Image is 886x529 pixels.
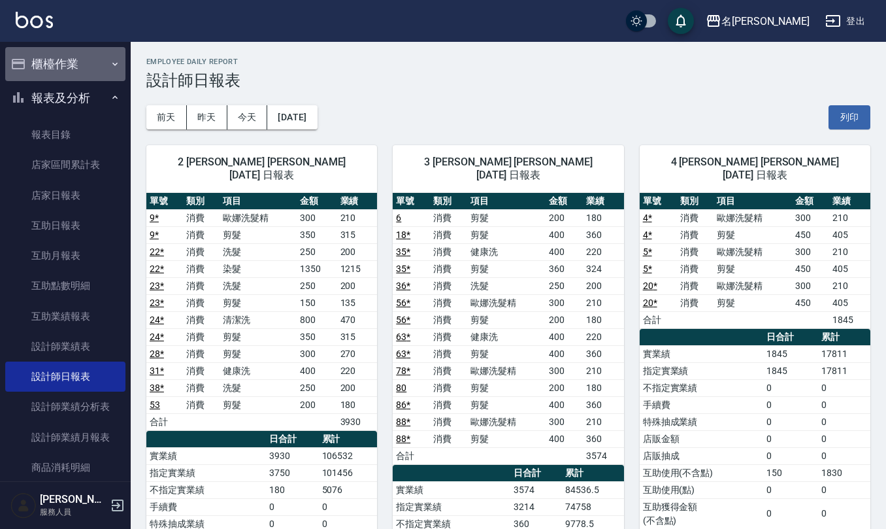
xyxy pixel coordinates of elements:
td: 消費 [430,413,467,430]
td: 歐娜洗髮精 [714,209,792,226]
td: 不指定實業績 [146,481,266,498]
td: 消費 [183,362,220,379]
td: 200 [297,396,337,413]
td: 消費 [430,430,467,447]
td: 剪髮 [467,345,546,362]
td: 消費 [430,260,467,277]
td: 歐娜洗髮精 [467,294,546,311]
td: 剪髮 [467,209,546,226]
td: 消費 [183,396,220,413]
td: 250 [297,277,337,294]
td: 剪髮 [714,260,792,277]
td: 200 [337,243,378,260]
td: 消費 [430,379,467,396]
td: 0 [818,430,870,447]
th: 金額 [297,193,337,210]
td: 210 [583,362,624,379]
td: 消費 [430,311,467,328]
td: 400 [546,243,583,260]
td: 200 [337,379,378,396]
td: 歐娜洗髮精 [467,413,546,430]
td: 315 [337,328,378,345]
td: 324 [583,260,624,277]
td: 合計 [640,311,677,328]
td: 店販抽成 [640,447,764,464]
th: 項目 [220,193,297,210]
th: 金額 [546,193,583,210]
th: 累計 [818,329,870,346]
a: 互助業績報表 [5,301,125,332]
td: 剪髮 [220,226,297,243]
a: 商品消耗明細 [5,452,125,483]
td: 0 [818,481,870,498]
td: 3930 [337,413,378,430]
td: 450 [792,226,829,243]
img: Logo [16,12,53,28]
th: 業績 [583,193,624,210]
td: 250 [297,379,337,396]
td: 3574 [583,447,624,464]
td: 150 [763,464,818,481]
td: 互助獲得金額 (不含點) [640,498,764,529]
td: 剪髮 [467,430,546,447]
td: 0 [763,379,818,396]
h3: 設計師日報表 [146,71,870,90]
span: 2 [PERSON_NAME] [PERSON_NAME] [DATE] 日報表 [162,156,361,182]
td: 消費 [183,379,220,396]
td: 剪髮 [714,294,792,311]
td: 470 [337,311,378,328]
td: 0 [319,498,378,515]
a: 互助點數明細 [5,271,125,301]
td: 210 [829,243,870,260]
th: 日合計 [510,465,562,482]
td: 360 [546,260,583,277]
td: 400 [546,226,583,243]
td: 0 [266,498,319,515]
table: a dense table [393,193,623,465]
td: 200 [546,379,583,396]
td: 360 [583,396,624,413]
td: 健康洗 [467,243,546,260]
td: 清潔洗 [220,311,297,328]
td: 250 [546,277,583,294]
button: 列印 [829,105,870,129]
td: 210 [583,294,624,311]
td: 消費 [183,260,220,277]
td: 剪髮 [714,226,792,243]
td: 3574 [510,481,562,498]
td: 歐娜洗髮精 [714,277,792,294]
td: 健康洗 [467,328,546,345]
th: 日合計 [763,329,818,346]
td: 不指定實業績 [640,379,764,396]
td: 300 [792,243,829,260]
p: 服務人員 [40,506,107,518]
td: 消費 [430,226,467,243]
td: 消費 [430,362,467,379]
td: 剪髮 [467,379,546,396]
td: 消費 [430,328,467,345]
button: 前天 [146,105,187,129]
td: 消費 [430,209,467,226]
td: 210 [337,209,378,226]
a: 設計師業績表 [5,332,125,362]
a: 80 [396,383,406,393]
td: 400 [546,345,583,362]
td: 3750 [266,464,319,481]
td: 指定實業績 [146,464,266,481]
table: a dense table [146,193,377,431]
td: 消費 [430,277,467,294]
td: 互助使用(點) [640,481,764,498]
td: 0 [818,413,870,430]
span: 4 [PERSON_NAME] [PERSON_NAME] [DATE] 日報表 [655,156,855,182]
td: 互助使用(不含點) [640,464,764,481]
button: 昨天 [187,105,227,129]
th: 單號 [393,193,430,210]
td: 手續費 [146,498,266,515]
td: 消費 [430,396,467,413]
td: 洗髮 [220,243,297,260]
td: 實業績 [393,481,510,498]
td: 指定實業績 [640,362,764,379]
td: 0 [763,481,818,498]
td: 健康洗 [220,362,297,379]
th: 日合計 [266,431,319,448]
